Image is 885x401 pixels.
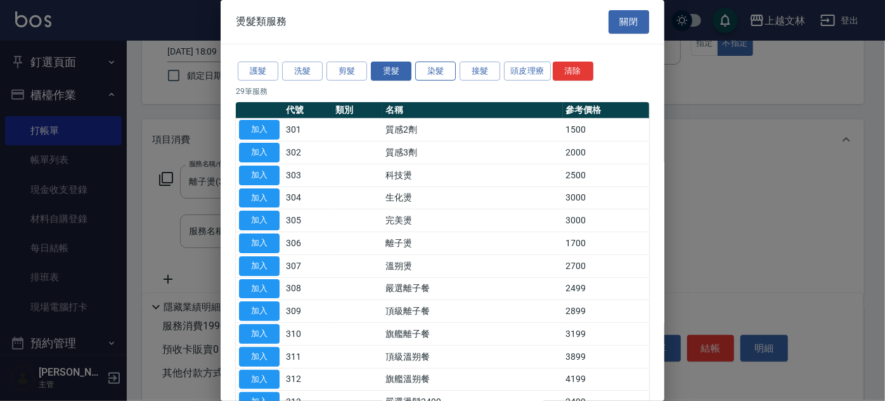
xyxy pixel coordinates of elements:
[563,102,649,119] th: 參考價格
[283,345,333,368] td: 311
[382,119,563,141] td: 質感2劑
[563,300,649,323] td: 2899
[283,119,333,141] td: 301
[239,166,280,185] button: 加入
[282,62,323,81] button: 洗髮
[239,370,280,390] button: 加入
[382,102,563,119] th: 名稱
[382,141,563,164] td: 質感3劑
[382,277,563,300] td: 嚴選離子餐
[382,368,563,391] td: 旗艦溫朔餐
[382,187,563,209] td: 生化燙
[326,62,367,81] button: 剪髮
[609,10,649,34] button: 關閉
[283,141,333,164] td: 302
[283,209,333,232] td: 305
[382,323,563,346] td: 旗艦離子餐
[553,62,593,81] button: 清除
[239,188,280,208] button: 加入
[382,300,563,323] td: 頂級離子餐
[563,277,649,300] td: 2499
[239,256,280,276] button: 加入
[239,211,280,230] button: 加入
[283,232,333,255] td: 306
[239,324,280,344] button: 加入
[563,254,649,277] td: 2700
[283,187,333,209] td: 304
[563,187,649,209] td: 3000
[563,119,649,141] td: 1500
[236,86,649,97] p: 29 筆服務
[283,323,333,346] td: 310
[283,300,333,323] td: 309
[382,254,563,277] td: 溫朔燙
[283,368,333,391] td: 312
[283,164,333,187] td: 303
[382,232,563,255] td: 離子燙
[563,323,649,346] td: 3199
[563,232,649,255] td: 1700
[382,209,563,232] td: 完美燙
[283,277,333,300] td: 308
[563,345,649,368] td: 3899
[563,141,649,164] td: 2000
[382,164,563,187] td: 科技燙
[333,102,383,119] th: 類別
[563,164,649,187] td: 2500
[382,345,563,368] td: 頂級溫朔餐
[239,347,280,367] button: 加入
[460,62,500,81] button: 接髮
[504,62,551,81] button: 頭皮理療
[239,143,280,162] button: 加入
[283,254,333,277] td: 307
[239,233,280,253] button: 加入
[563,368,649,391] td: 4199
[239,120,280,140] button: 加入
[238,62,278,81] button: 護髮
[236,15,287,28] span: 燙髮類服務
[239,301,280,321] button: 加入
[283,102,333,119] th: 代號
[415,62,456,81] button: 染髮
[563,209,649,232] td: 3000
[371,62,411,81] button: 燙髮
[239,279,280,299] button: 加入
